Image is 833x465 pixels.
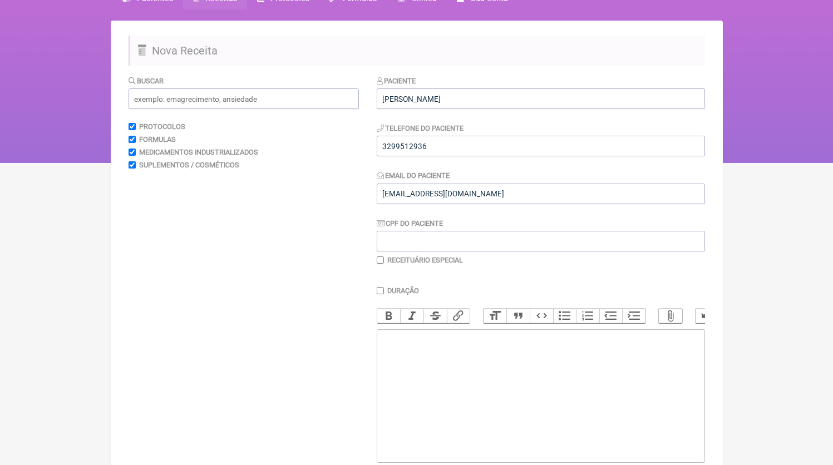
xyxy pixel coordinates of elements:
button: Attach Files [659,309,682,323]
button: Bold [377,309,401,323]
button: Undo [696,309,719,323]
label: Telefone do Paciente [377,124,464,132]
button: Strikethrough [423,309,447,323]
label: Medicamentos Industrializados [139,148,258,156]
label: Duração [387,286,419,295]
button: Numbers [576,309,599,323]
label: Formulas [139,135,176,144]
label: Email do Paciente [377,171,450,180]
label: Protocolos [139,122,185,131]
label: CPF do Paciente [377,219,443,227]
label: Suplementos / Cosméticos [139,161,239,169]
button: Bullets [553,309,576,323]
label: Paciente [377,77,416,85]
button: Heading [484,309,507,323]
button: Code [530,309,553,323]
button: Italic [400,309,423,323]
button: Link [447,309,470,323]
button: Quote [506,309,530,323]
button: Decrease Level [599,309,623,323]
label: Receituário Especial [387,256,463,264]
button: Increase Level [622,309,645,323]
h2: Nova Receita [129,36,705,66]
label: Buscar [129,77,164,85]
input: exemplo: emagrecimento, ansiedade [129,88,359,109]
